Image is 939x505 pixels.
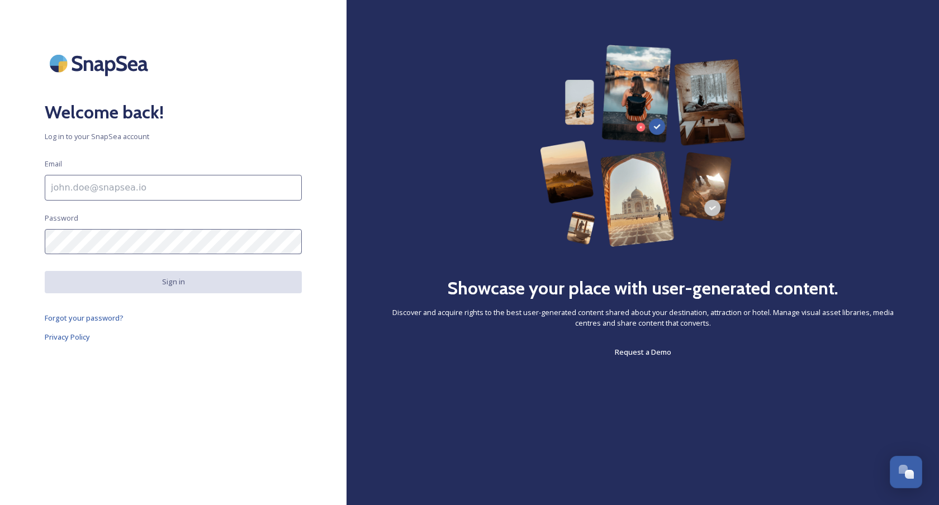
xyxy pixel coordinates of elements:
[45,311,302,325] a: Forgot your password?
[447,275,838,302] h2: Showcase your place with user-generated content.
[540,45,746,247] img: 63b42ca75bacad526042e722_Group%20154-p-800.png
[45,313,124,323] span: Forgot your password?
[45,332,90,342] span: Privacy Policy
[45,159,62,169] span: Email
[615,345,671,359] a: Request a Demo
[391,307,894,328] span: Discover and acquire rights to the best user-generated content shared about your destination, att...
[45,175,302,201] input: john.doe@snapsea.io
[45,131,302,142] span: Log in to your SnapSea account
[45,213,78,223] span: Password
[45,45,156,82] img: SnapSea Logo
[45,330,302,344] a: Privacy Policy
[45,99,302,126] h2: Welcome back!
[45,271,302,293] button: Sign in
[615,347,671,357] span: Request a Demo
[890,456,922,488] button: Open Chat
